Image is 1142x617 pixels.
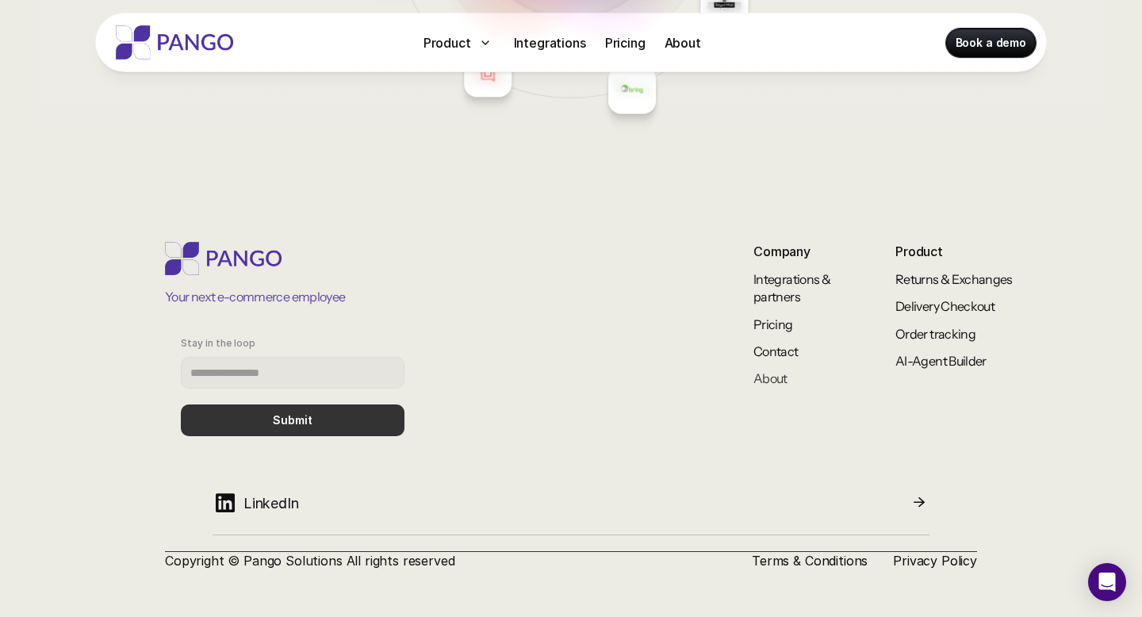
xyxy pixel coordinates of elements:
p: LinkedIn [243,492,299,514]
p: About [665,33,701,52]
a: Terms & Conditions [752,553,868,569]
p: Your next e-commerce employee [165,288,345,305]
button: Submit [181,404,404,436]
p: Company [753,242,841,261]
p: Copyright © Pango Solutions All rights reserved [165,552,726,569]
a: Delivery Checkout [895,298,994,314]
a: Book a demo [946,29,1036,57]
img: Placeholder logo [476,61,500,85]
a: Integrations & partners [753,271,832,305]
div: Open Intercom Messenger [1088,563,1126,601]
a: Privacy Policy [893,553,977,569]
a: Order tracking [895,326,975,342]
img: Placeholder logo [613,71,651,109]
a: Returns & Exchanges [895,271,1013,287]
p: Submit [273,414,312,427]
a: AI-Agent Builder [895,353,987,369]
a: About [753,370,788,386]
a: LinkedIn [213,484,929,535]
input: Stay in the loop [181,357,404,389]
img: Placeholder logo [620,78,644,102]
p: Stay in the loop [181,338,255,349]
a: Contact [753,343,799,359]
p: Book a demo [956,35,1026,51]
p: Product [423,33,471,52]
a: Pricing [753,316,793,332]
p: Product [895,242,1023,261]
img: Placeholder logo [469,54,507,92]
